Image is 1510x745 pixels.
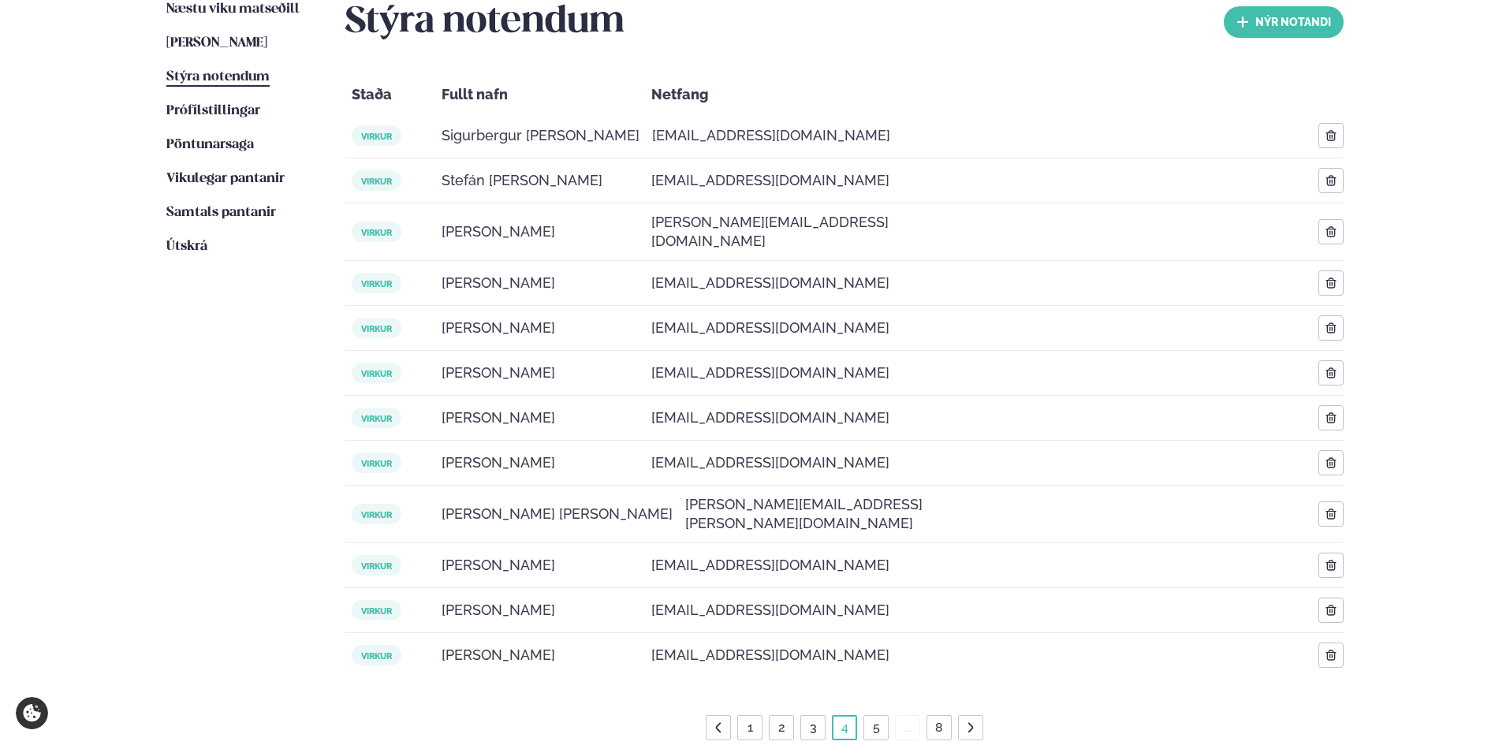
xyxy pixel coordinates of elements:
span: [EMAIL_ADDRESS][DOMAIN_NAME] [651,363,889,382]
span: [EMAIL_ADDRESS][DOMAIN_NAME] [651,556,889,575]
span: virkur [352,600,401,620]
span: Stýra notendum [166,70,270,84]
span: [EMAIL_ADDRESS][DOMAIN_NAME] [651,601,889,620]
span: Pöntunarsaga [166,138,254,151]
span: [PERSON_NAME] [442,601,555,620]
span: virkur [352,318,401,338]
span: virkur [352,555,401,576]
a: Samtals pantanir [166,203,276,222]
div: Fullt nafn [435,76,645,114]
a: 8 [932,715,946,740]
span: virkur [352,222,401,242]
a: Cookie settings [16,697,48,729]
span: [PERSON_NAME] [442,408,555,427]
span: virkur [352,408,401,428]
span: [PERSON_NAME] [442,363,555,382]
span: Útskrá [166,240,207,253]
span: virkur [352,504,401,524]
span: [EMAIL_ADDRESS][DOMAIN_NAME] [652,126,890,145]
span: [PERSON_NAME] [442,222,555,241]
a: 5 [870,715,883,740]
span: [PERSON_NAME] [442,318,555,337]
span: Prófílstillingar [166,104,260,117]
span: [PERSON_NAME][EMAIL_ADDRESS][PERSON_NAME][DOMAIN_NAME] [685,495,941,533]
span: Stefán [PERSON_NAME] [442,171,602,190]
span: Sigurbergur [PERSON_NAME] [442,126,639,145]
span: virkur [352,453,401,473]
a: 3 [807,715,820,740]
span: virkur [352,170,401,191]
span: [PERSON_NAME] [PERSON_NAME] [442,505,673,523]
span: [PERSON_NAME] [166,36,267,50]
a: Vikulegar pantanir [166,169,285,188]
a: 2 [775,715,789,740]
a: Prófílstillingar [166,102,260,121]
a: Pöntunarsaga [166,136,254,155]
span: [PERSON_NAME] [442,274,555,292]
span: virkur [352,125,401,146]
span: [EMAIL_ADDRESS][DOMAIN_NAME] [651,453,889,472]
a: [PERSON_NAME] [166,34,267,53]
span: [EMAIL_ADDRESS][DOMAIN_NAME] [651,171,889,190]
span: [EMAIL_ADDRESS][DOMAIN_NAME] [651,408,889,427]
span: virkur [352,363,401,383]
div: Staða [345,76,435,114]
a: 1 [744,715,756,740]
span: [EMAIL_ADDRESS][DOMAIN_NAME] [651,646,889,665]
span: [PERSON_NAME] [442,556,555,575]
span: Næstu viku matseðill [166,2,300,16]
span: [PERSON_NAME] [442,646,555,665]
div: Netfang [645,76,913,114]
a: Stýra notendum [166,68,270,87]
span: [EMAIL_ADDRESS][DOMAIN_NAME] [651,274,889,292]
button: nýr Notandi [1224,6,1344,38]
span: virkur [352,645,401,665]
span: virkur [352,273,401,293]
span: Samtals pantanir [166,206,276,219]
span: [EMAIL_ADDRESS][DOMAIN_NAME] [651,318,889,337]
span: [PERSON_NAME][EMAIL_ADDRESS][DOMAIN_NAME] [651,213,907,251]
span: [PERSON_NAME] [442,453,555,472]
a: Útskrá [166,237,207,256]
span: Vikulegar pantanir [166,172,285,185]
a: 4 [838,715,852,740]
